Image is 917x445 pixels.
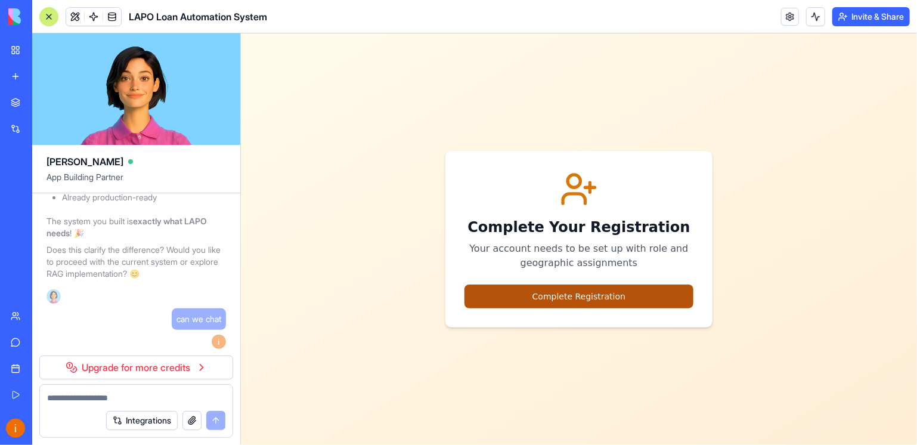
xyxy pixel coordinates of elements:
[47,154,123,169] span: [PERSON_NAME]
[6,419,25,438] img: ACg8ocLB9P26u4z_XfVqqZv23IIy26lOVRMs5a5o78UrcOGifJo1jA=s96-c
[39,356,233,379] a: Upgrade for more credits
[62,191,226,203] li: Already production-ready
[47,289,61,304] img: Ella_00000_wcx2te.png
[47,216,207,238] strong: exactly what LAPO needs
[176,313,221,325] span: can we chat
[47,215,226,239] p: The system you built is ! 🎉
[47,171,226,193] span: App Building Partner
[129,10,267,24] span: LAPO Loan Automation System
[224,251,453,275] button: Complete Registration
[224,257,453,268] a: Complete Registration
[47,244,226,280] p: Does this clarify the difference? Would you like to proceed with the current system or explore RA...
[224,184,453,203] h1: Complete Your Registration
[832,7,910,26] button: Invite & Share
[224,208,453,237] p: Your account needs to be set up with role and geographic assignments
[8,8,82,25] img: logo
[212,335,226,349] img: ACg8ocLB9P26u4z_XfVqqZv23IIy26lOVRMs5a5o78UrcOGifJo1jA=s96-c
[106,411,178,430] button: Integrations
